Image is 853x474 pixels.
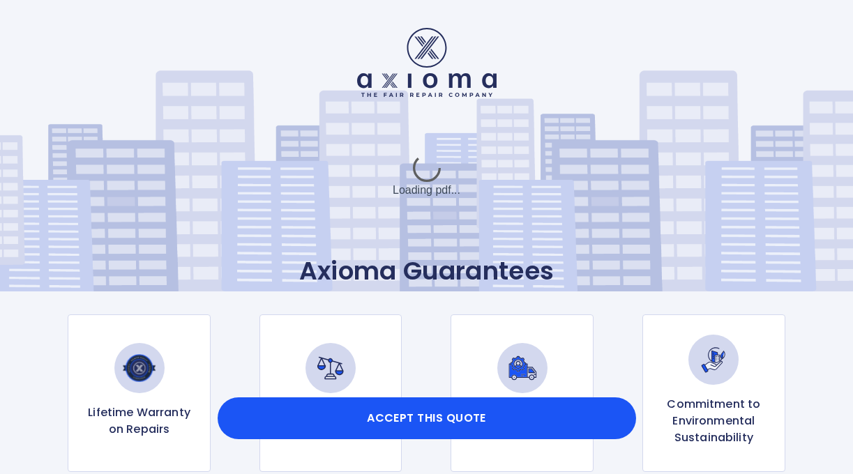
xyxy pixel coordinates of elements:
[497,343,548,393] img: Mobile Repair Services
[80,404,199,438] p: Lifetime Warranty on Repairs
[322,142,531,211] div: Loading pdf...
[218,397,636,439] button: Accept this Quote
[688,335,739,385] img: Commitment to Environmental Sustainability
[654,396,773,446] p: Commitment to Environmental Sustainability
[17,256,836,286] p: Axioma Guarantees
[114,343,165,393] img: Lifetime Warranty on Repairs
[357,28,497,97] img: Logo
[305,343,356,393] img: Fair Pricing with No Hidden Fees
